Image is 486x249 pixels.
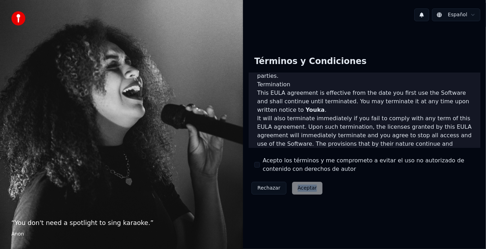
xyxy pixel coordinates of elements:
[306,106,325,113] span: Youka
[257,80,472,89] h3: Termination
[11,231,232,238] footer: Anon
[263,156,475,173] label: Acepto los términos y me comprometo a evitar el uso no autorizado de contenido con derechos de autor
[257,114,472,157] p: It will also terminate immediately if you fail to comply with any term of this EULA agreement. Up...
[249,50,372,73] div: Términos y Condiciones
[251,182,286,195] button: Rechazar
[11,218,232,228] p: “ You don't need a spotlight to sing karaoke. ”
[257,89,472,114] p: This EULA agreement is effective from the date you first use the Software and shall continue unti...
[11,11,25,25] img: youka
